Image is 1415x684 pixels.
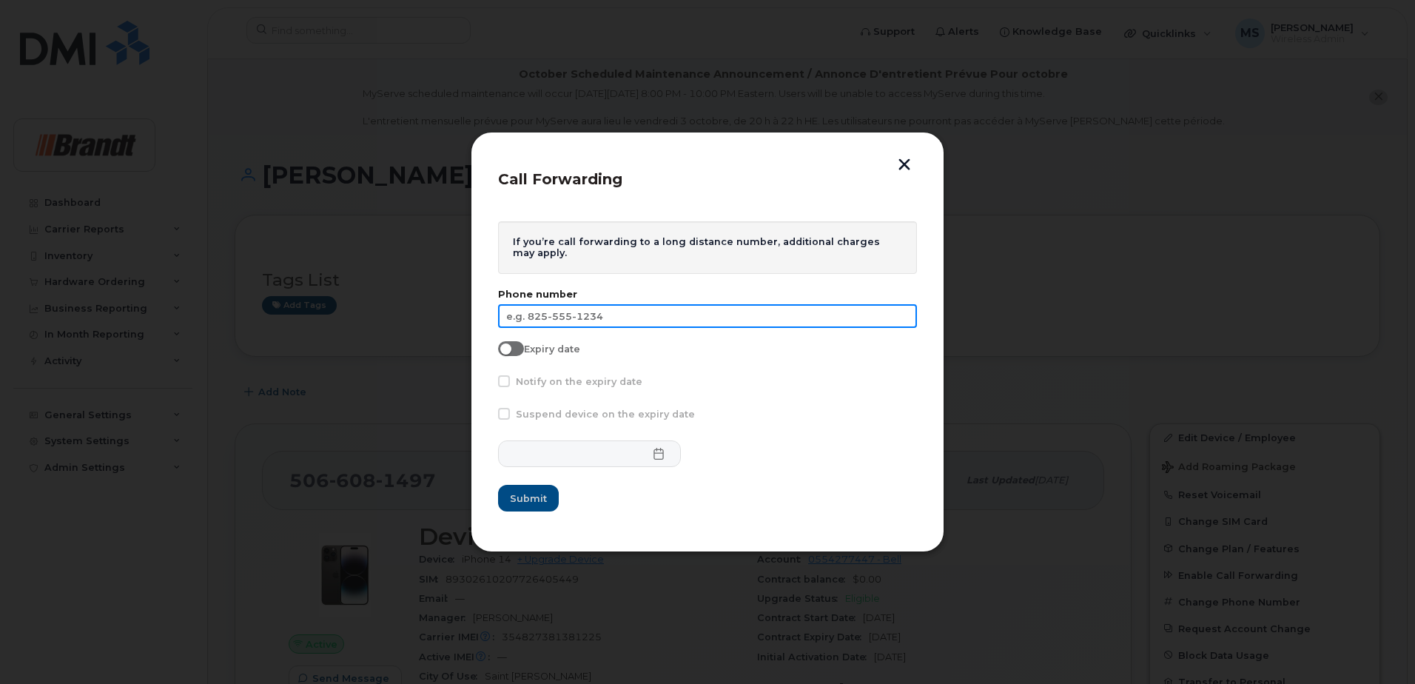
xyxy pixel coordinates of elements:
[498,485,559,512] button: Submit
[498,170,622,188] span: Call Forwarding
[498,221,917,274] div: If you’re call forwarding to a long distance number, additional charges may apply.
[498,341,510,353] input: Expiry date
[510,492,547,506] span: Submit
[524,343,580,355] span: Expiry date
[498,304,917,328] input: e.g. 825-555-1234
[498,289,917,300] label: Phone number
